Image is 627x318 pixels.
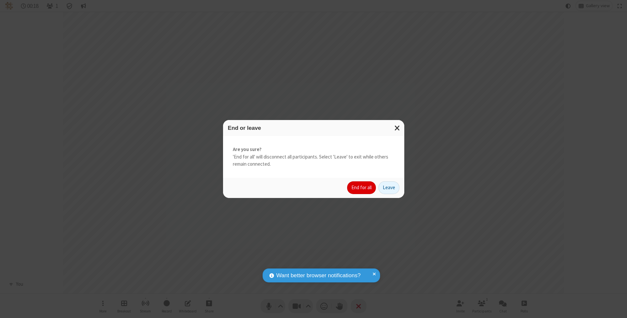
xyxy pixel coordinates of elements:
[391,120,404,136] button: Close modal
[223,136,404,178] div: 'End for all' will disconnect all participants. Select 'Leave' to exit while others remain connec...
[347,181,376,194] button: End for all
[378,181,399,194] button: Leave
[276,271,361,280] span: Want better browser notifications?
[228,125,399,131] h3: End or leave
[233,146,394,153] strong: Are you sure?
